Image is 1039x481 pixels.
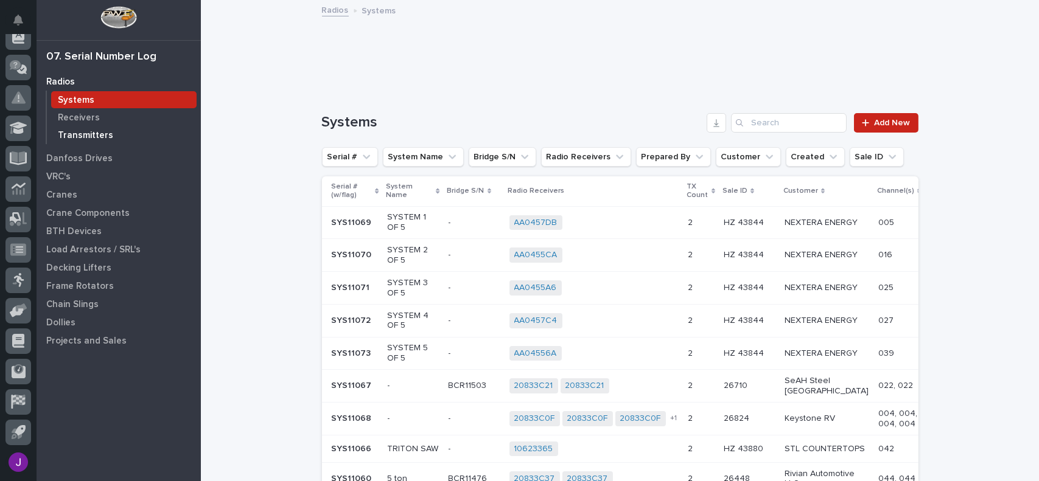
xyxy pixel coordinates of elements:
a: 20833C21 [565,381,604,391]
p: NEXTERA ENERGY [785,218,869,228]
p: SYS11066 [332,441,374,454]
input: Search [731,113,847,133]
a: AA0457DB [514,218,558,228]
p: 2 [688,346,696,359]
p: Radios [46,77,75,88]
a: Radios [322,2,349,16]
p: SYS11067 [332,378,374,391]
p: SYS11068 [332,411,374,424]
a: 20833C0F [514,414,555,424]
p: HZ 43844 [724,313,766,326]
p: Radio Receivers [508,184,565,198]
tr: SYS11072SYS11072 SYSTEM 4 OF 5-- AA0457C4 22 HZ 43844HZ 43844 NEXTERA ENERGY027[DATE] [322,304,993,337]
button: Serial # [322,147,378,167]
p: Crane Components [46,208,130,219]
p: SYS11070 [332,247,374,260]
p: Frame Rotators [46,281,114,292]
a: Projects and Sales [37,331,201,350]
p: TX Count [687,180,708,202]
tr: SYS11070SYS11070 SYSTEM 2 OF 5-- AA0455CA 22 HZ 43844HZ 43844 NEXTERA ENERGY016[DATE] [322,239,993,272]
p: Projects and Sales [46,336,127,347]
p: System Name [387,180,433,202]
p: Chain Slings [46,299,99,310]
p: 26710 [724,378,750,391]
p: 025 [878,283,929,293]
p: 2 [688,411,696,424]
a: Chain Slings [37,295,201,313]
p: Bridge S/N [447,184,485,198]
p: BTH Devices [46,226,102,237]
h1: Systems [322,114,702,131]
p: 004, 004, 004, 004 [878,409,929,429]
p: Load Arrestors / SRL's [46,244,141,255]
p: Systems [362,3,396,16]
a: 20833C0F [620,414,661,424]
p: SeAH Steel [GEOGRAPHIC_DATA] [785,376,869,396]
span: Add New [875,119,911,127]
p: 2 [688,441,696,454]
div: Notifications [15,15,31,34]
p: - [449,215,453,228]
p: - [388,381,439,391]
p: 2 [688,215,696,228]
button: Bridge S/N [469,147,536,167]
p: SYS11069 [332,215,374,228]
p: Decking Lifters [46,263,111,274]
a: AA0457C4 [514,316,558,326]
p: - [449,346,453,359]
tr: SYS11068SYS11068 --- 20833C0F 20833C0F 20833C0F +122 2682426824 Keystone RV004, 004, 004, 004[DATE] [322,403,993,435]
a: Frame Rotators [37,277,201,295]
p: NEXTERA ENERGY [785,316,869,326]
button: Created [786,147,845,167]
img: Workspace Logo [100,6,136,29]
tr: SYS11066SYS11066 TRITON SAW-- 10623365 22 HZ 43880HZ 43880 STL COUNTERTOPS042[DATE] [322,435,993,463]
tr: SYS11073SYS11073 SYSTEM 5 OF 5-- AA04556A 22 HZ 43844HZ 43844 NEXTERA ENERGY039[DATE] [322,337,993,370]
p: BCR11503 [449,378,489,391]
p: HZ 43844 [724,215,766,228]
p: HZ 43844 [724,346,766,359]
a: AA0455CA [514,250,558,260]
span: + 1 [671,415,677,422]
p: - [449,247,453,260]
a: 10623365 [514,444,553,454]
p: - [449,411,453,424]
button: Prepared By [636,147,711,167]
button: Notifications [5,7,31,33]
p: Transmitters [58,130,113,141]
a: Cranes [37,185,201,204]
p: Systems [58,95,94,106]
a: Danfoss Drives [37,149,201,167]
tr: SYS11071SYS11071 SYSTEM 3 OF 5-- AA0455A6 22 HZ 43844HZ 43844 NEXTERA ENERGY025[DATE] [322,272,993,305]
p: SYS11073 [332,346,374,359]
p: Sale ID [722,184,747,198]
p: Serial # (w/flag) [332,180,373,202]
a: Radios [37,72,201,91]
p: VRC's [46,171,71,182]
p: SYSTEM 3 OF 5 [388,278,439,299]
p: 2 [688,378,696,391]
button: Sale ID [850,147,904,167]
p: 039 [878,348,929,359]
p: NEXTERA ENERGY [785,348,869,359]
p: Danfoss Drives [46,153,113,164]
p: NEXTERA ENERGY [785,250,869,260]
button: users-avatar [5,449,31,475]
p: SYS11072 [332,313,374,326]
p: SYSTEM 1 OF 5 [388,212,439,233]
p: 26824 [724,411,752,424]
p: Receivers [58,112,100,123]
p: 2 [688,313,696,326]
a: AA04556A [514,348,557,359]
p: 2 [688,280,696,293]
tr: SYS11067SYS11067 -BCR11503BCR11503 20833C21 20833C21 22 2671026710 SeAH Steel [GEOGRAPHIC_DATA]02... [322,370,993,403]
p: SYS11071 [332,280,373,293]
p: TRITON SAW [388,444,439,454]
a: Crane Components [37,204,201,222]
p: - [449,280,453,293]
a: BTH Devices [37,222,201,240]
p: NEXTERA ENERGY [785,283,869,293]
p: Dollies [46,317,75,328]
p: - [449,441,453,454]
button: Radio Receivers [541,147,631,167]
